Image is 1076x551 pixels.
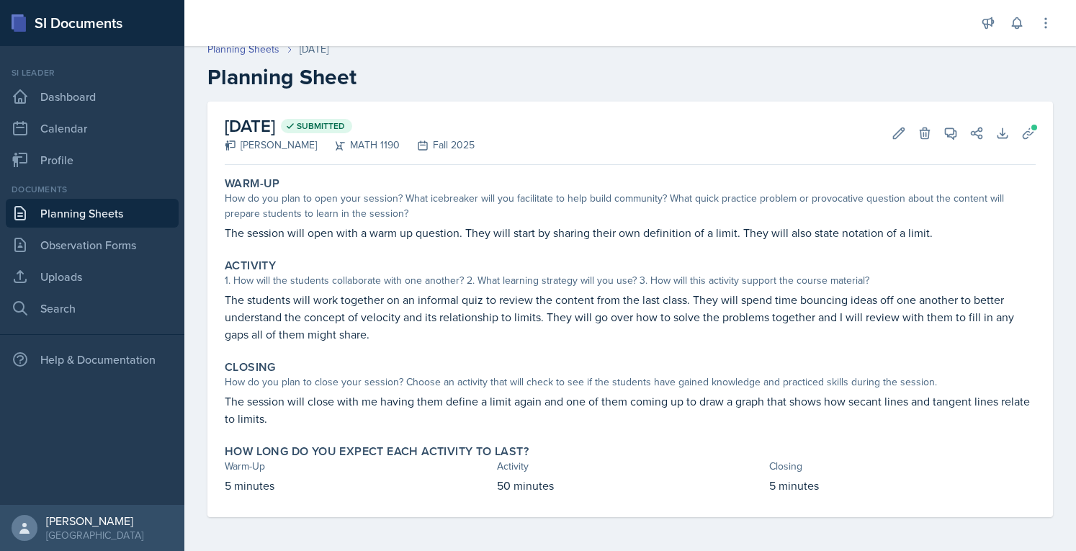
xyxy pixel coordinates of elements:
[225,138,317,153] div: [PERSON_NAME]
[225,393,1036,427] p: The session will close with me having them define a limit again and one of them coming up to draw...
[6,114,179,143] a: Calendar
[300,42,328,57] div: [DATE]
[225,477,491,494] p: 5 minutes
[225,291,1036,343] p: The students will work together on an informal quiz to review the content from the last class. Th...
[225,113,475,139] h2: [DATE]
[225,176,280,191] label: Warm-Up
[6,345,179,374] div: Help & Documentation
[225,273,1036,288] div: 1. How will the students collaborate with one another? 2. What learning strategy will you use? 3....
[46,514,143,528] div: [PERSON_NAME]
[769,459,1036,474] div: Closing
[6,262,179,291] a: Uploads
[6,66,179,79] div: Si leader
[225,375,1036,390] div: How do you plan to close your session? Choose an activity that will check to see if the students ...
[225,360,276,375] label: Closing
[317,138,400,153] div: MATH 1190
[207,42,279,57] a: Planning Sheets
[6,230,179,259] a: Observation Forms
[207,64,1053,90] h2: Planning Sheet
[46,528,143,542] div: [GEOGRAPHIC_DATA]
[225,224,1036,241] p: The session will open with a warm up question. They will start by sharing their own definition of...
[6,294,179,323] a: Search
[769,477,1036,494] p: 5 minutes
[6,145,179,174] a: Profile
[6,183,179,196] div: Documents
[297,120,345,132] span: Submitted
[225,444,529,459] label: How long do you expect each activity to last?
[497,459,763,474] div: Activity
[225,459,491,474] div: Warm-Up
[225,259,276,273] label: Activity
[6,82,179,111] a: Dashboard
[6,199,179,228] a: Planning Sheets
[497,477,763,494] p: 50 minutes
[225,191,1036,221] div: How do you plan to open your session? What icebreaker will you facilitate to help build community...
[400,138,475,153] div: Fall 2025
